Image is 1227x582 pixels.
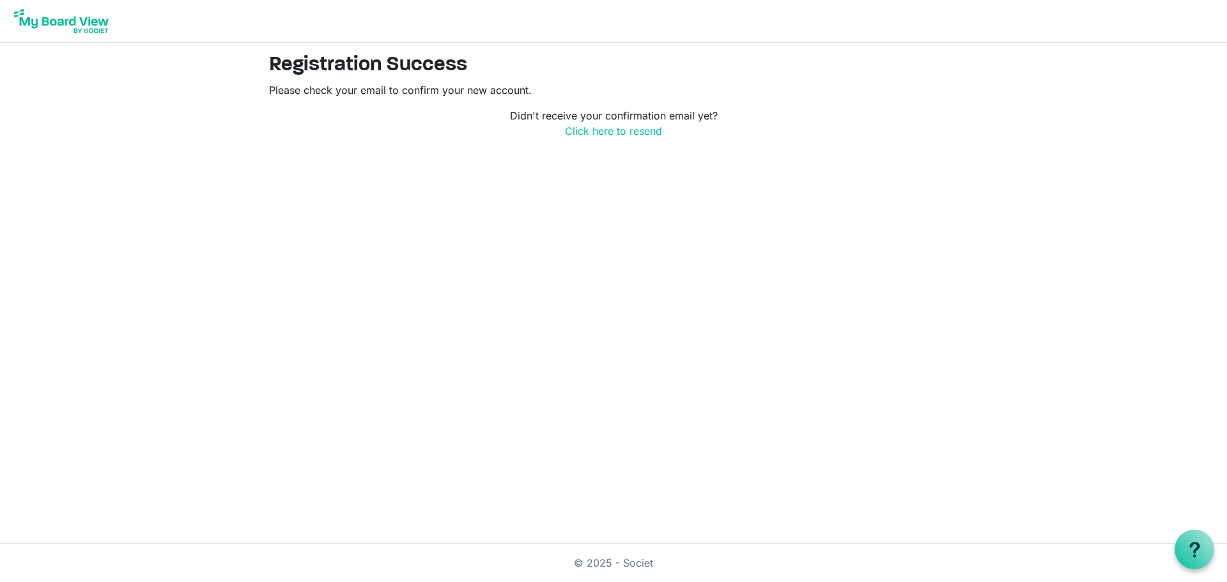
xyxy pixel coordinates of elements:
a: Click here to resend [565,125,662,137]
h2: Registration Success [269,53,958,77]
p: Please check your email to confirm your new account. [269,82,958,98]
p: Didn't receive your confirmation email yet? [269,108,958,139]
a: © 2025 - Societ [574,556,653,569]
img: My Board View Logo [10,5,112,37]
